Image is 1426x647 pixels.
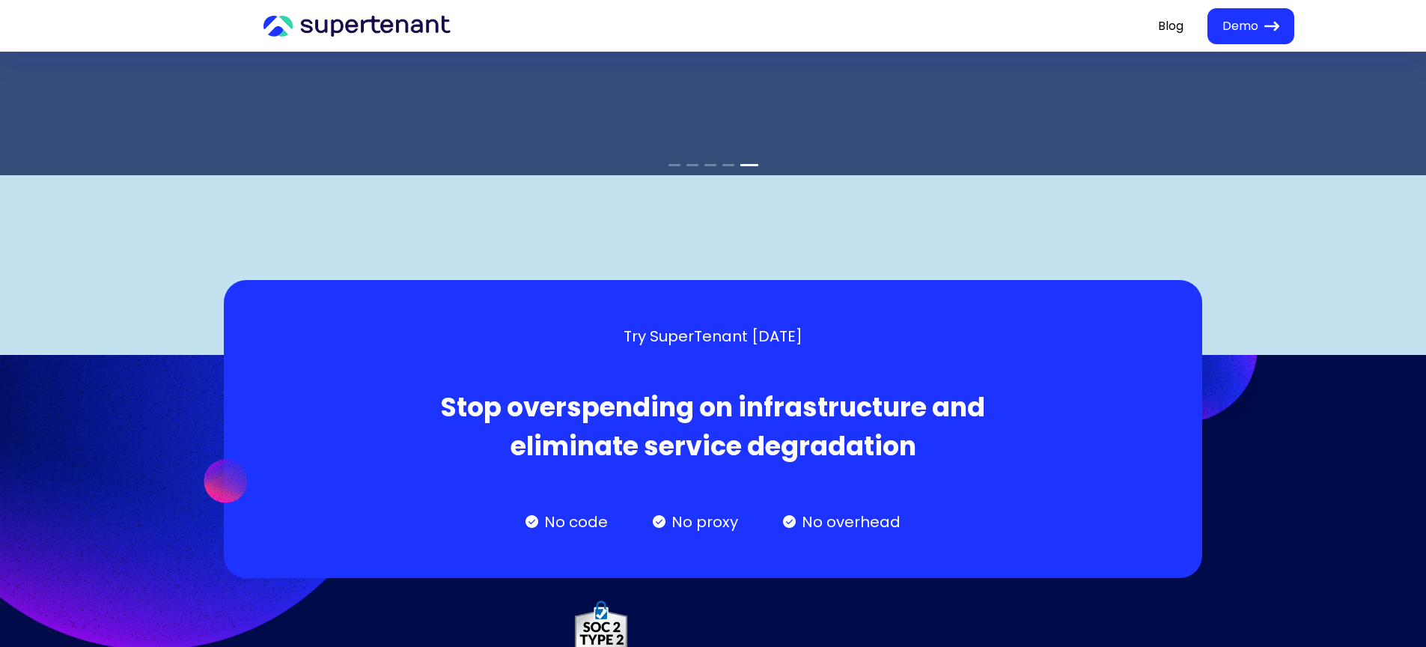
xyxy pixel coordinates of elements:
button: 5 [740,164,758,166]
span: No code [544,511,608,533]
span: No proxy [671,511,738,533]
button: 4 [722,164,734,166]
span: No overhead [802,511,901,533]
img: bg-tick.a7581d99.svg [653,515,665,528]
button: 3 [704,164,716,166]
span: Demo [1222,17,1258,35]
img: circle2.506fea08.png [183,438,269,524]
img: bg-tick.a7581d99.svg [783,515,796,528]
p: Stop overspending on infrastructure and eliminate service degradation [388,388,1039,466]
button: 1 [668,164,680,166]
button: 2 [686,164,698,166]
a: Blog [1158,17,1183,34]
button: Demo [1207,8,1294,44]
p: Try SuperTenant [DATE] [624,325,802,347]
img: bg-tick.a7581d99.svg [525,515,538,528]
